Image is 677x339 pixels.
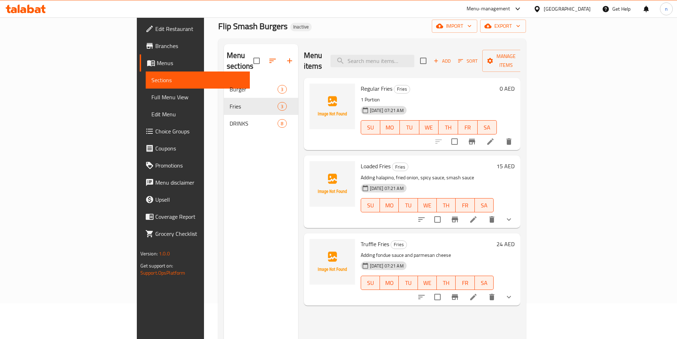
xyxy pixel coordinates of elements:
[278,86,286,93] span: 3
[151,93,244,101] span: Full Menu View
[361,95,497,104] p: 1 Portion
[441,122,455,133] span: TH
[155,229,244,238] span: Grocery Checklist
[157,59,244,67] span: Menus
[380,198,399,212] button: MO
[446,211,463,228] button: Branch-specific-item
[278,103,286,110] span: 3
[383,278,396,288] span: MO
[140,54,250,71] a: Menus
[458,120,478,134] button: FR
[478,120,497,134] button: SA
[437,198,456,212] button: TH
[310,84,355,129] img: Regular Fries
[544,5,591,13] div: [GEOGRAPHIC_DATA]
[140,268,186,277] a: Support.OpsPlatform
[392,163,408,171] span: Fries
[249,53,264,68] span: Select all sections
[140,37,250,54] a: Branches
[218,18,288,34] span: Flip Smash Burgers
[475,276,494,290] button: SA
[224,81,298,98] div: Burger3
[478,200,491,211] span: SA
[367,107,407,114] span: [DATE] 07:21 AM
[278,102,286,111] div: items
[440,278,453,288] span: TH
[159,249,170,258] span: 1.0.0
[361,83,392,94] span: Regular Fries
[140,157,250,174] a: Promotions
[264,52,281,69] span: Sort sections
[416,53,431,68] span: Select section
[140,174,250,191] a: Menu disclaimer
[151,110,244,118] span: Edit Menu
[469,293,478,301] a: Edit menu item
[155,212,244,221] span: Coverage Report
[383,200,396,211] span: MO
[155,161,244,170] span: Promotions
[419,120,439,134] button: WE
[361,161,391,171] span: Loaded Fries
[453,55,482,67] span: Sort items
[140,249,158,258] span: Version:
[224,115,298,132] div: DRINKS8
[155,25,244,33] span: Edit Restaurant
[361,198,380,212] button: SU
[421,200,434,211] span: WE
[155,127,244,136] span: Choice Groups
[418,276,437,290] button: WE
[483,211,500,228] button: delete
[500,288,517,306] button: show more
[361,173,494,182] p: Adding halapino, fried onion, spicy sauce, smash sauce
[446,288,463,306] button: Branch-specific-item
[430,290,445,304] span: Select to update
[140,261,173,270] span: Get support on:
[140,123,250,140] a: Choice Groups
[146,71,250,89] a: Sections
[483,288,500,306] button: delete
[505,215,513,224] svg: Show Choices
[413,211,430,228] button: sort-choices
[488,52,524,70] span: Manage items
[440,200,453,211] span: TH
[290,23,312,31] div: Inactive
[458,278,472,288] span: FR
[361,276,380,290] button: SU
[230,102,278,111] span: Fries
[402,200,415,211] span: TU
[447,134,462,149] span: Select to update
[480,122,494,133] span: SA
[422,122,436,133] span: WE
[418,198,437,212] button: WE
[151,76,244,84] span: Sections
[437,276,456,290] button: TH
[458,57,478,65] span: Sort
[480,20,526,33] button: export
[413,288,430,306] button: sort-choices
[478,278,491,288] span: SA
[421,278,434,288] span: WE
[403,122,417,133] span: TU
[155,178,244,187] span: Menu disclaimer
[399,198,418,212] button: TU
[469,215,478,224] a: Edit menu item
[486,22,520,31] span: export
[361,251,494,260] p: Adding fondue sauce and parmesan cheese
[456,55,479,67] button: Sort
[140,208,250,225] a: Coverage Report
[463,133,480,150] button: Branch-specific-item
[364,200,377,211] span: SU
[361,239,389,249] span: Truffle Fries
[402,278,415,288] span: TU
[391,240,407,249] span: Fries
[461,122,475,133] span: FR
[155,42,244,50] span: Branches
[155,144,244,153] span: Coupons
[437,22,472,31] span: import
[431,55,453,67] button: Add
[230,119,278,128] span: DRINKS
[380,120,400,134] button: MO
[140,191,250,208] a: Upsell
[432,20,477,33] button: import
[383,122,397,133] span: MO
